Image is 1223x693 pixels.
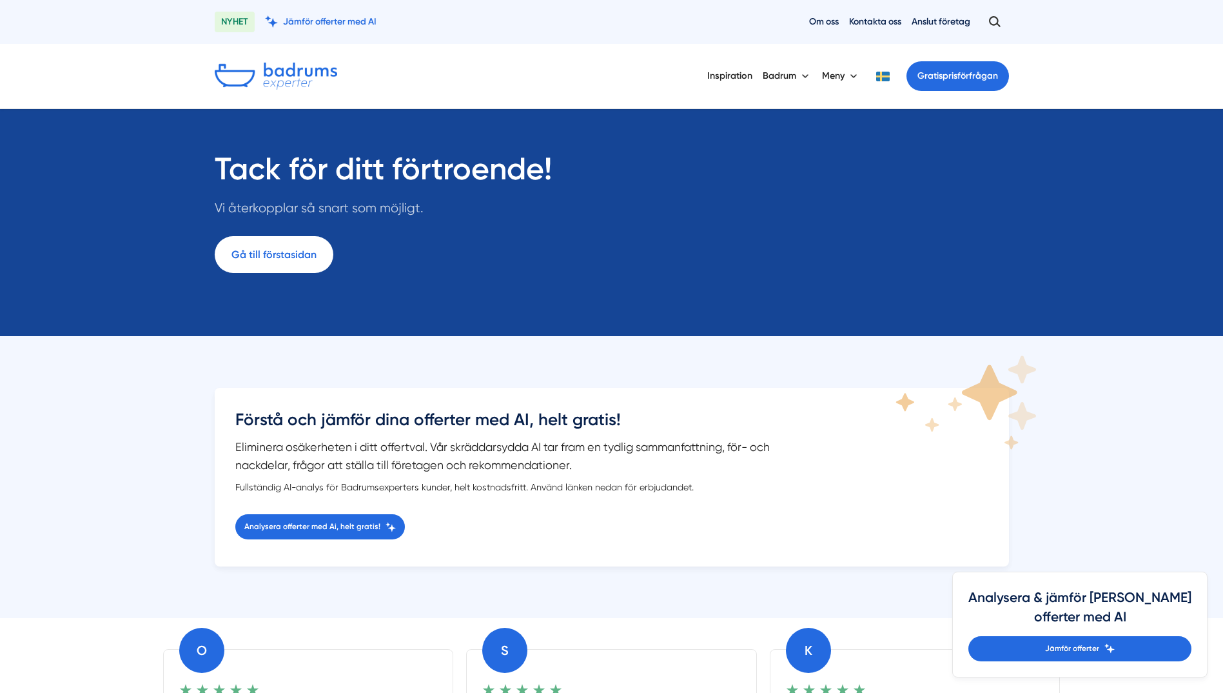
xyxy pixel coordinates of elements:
h3: Förstå och jämför dina offerter med AI, helt gratis! [235,408,796,438]
a: Inspiration [707,59,752,92]
a: Analysera offerter med Ai, helt gratis! [235,514,405,539]
a: Gratisprisförfrågan [906,61,1009,91]
span: Jämför offerter med AI [283,15,377,28]
a: Anslut företag [912,15,970,28]
a: Jämför offerter [968,636,1191,661]
a: Kontakta oss [849,15,901,28]
div: O [179,628,224,673]
span: Jämför offerter [1045,643,1099,655]
div: Fullständig AI-analys för Badrumsexperters kunder, helt kostnadsfritt. Använd länken nedan för er... [235,481,796,494]
p: Eliminera osäkerheten i ditt offertval. Vår skräddarsydda AI tar fram en tydlig sammanfattning, f... [235,438,796,474]
a: Gå till förstasidan [215,236,333,273]
button: Badrum [763,59,812,93]
button: Meny [822,59,860,93]
h1: Tack för ditt förtroende! [215,150,552,198]
button: Öppna sök [981,10,1009,34]
img: Badrumsexperter.se logotyp [215,63,337,90]
div: K [786,628,831,673]
span: Analysera offerter med Ai, helt gratis! [244,521,380,533]
span: Gratis [917,70,943,81]
p: Vi återkopplar så snart som möjligt. [215,198,552,225]
a: Jämför offerter med AI [265,15,377,28]
div: S [482,628,527,673]
h4: Analysera & jämför [PERSON_NAME] offerter med AI [968,588,1191,636]
span: NYHET [215,12,255,32]
a: Om oss [809,15,839,28]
